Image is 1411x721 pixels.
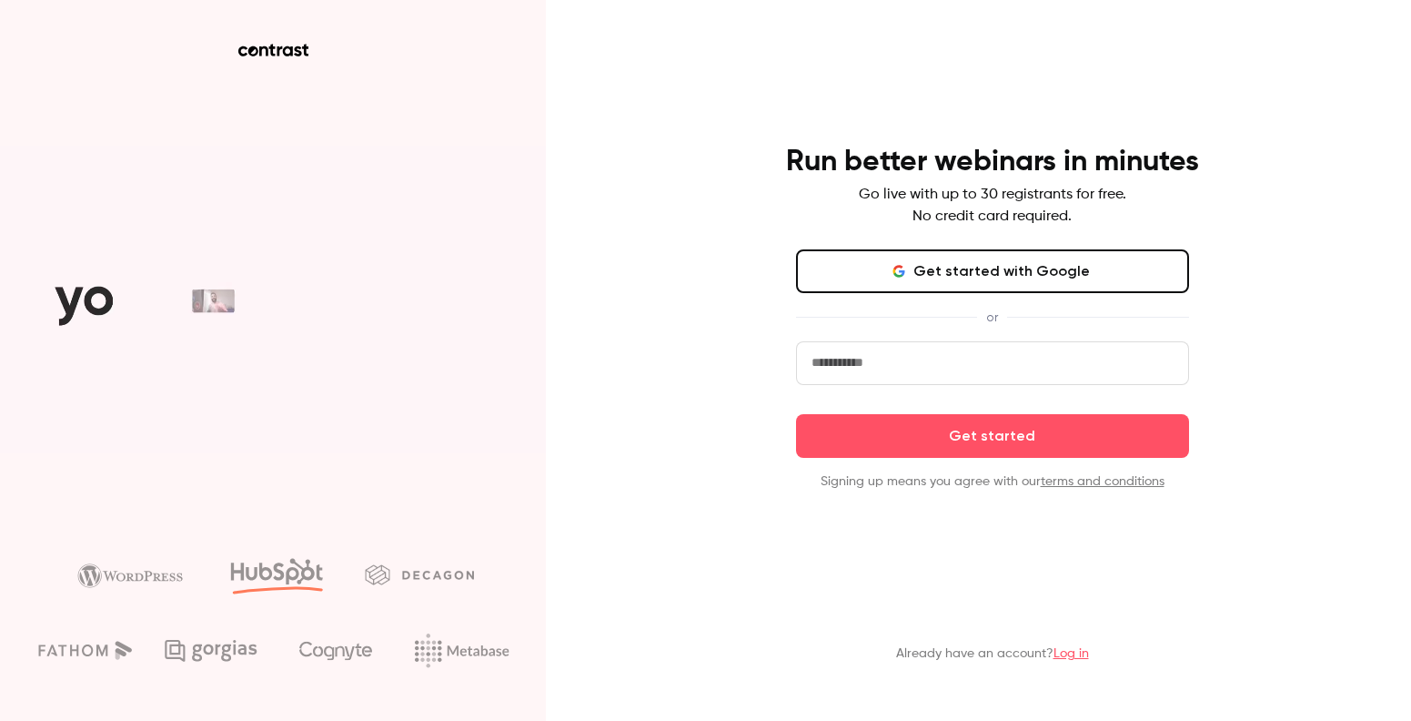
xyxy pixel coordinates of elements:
p: Signing up means you agree with our [796,472,1189,491]
button: Get started with Google [796,249,1189,293]
button: Get started [796,414,1189,458]
h4: Run better webinars in minutes [786,144,1199,180]
a: terms and conditions [1041,475,1164,488]
span: or [977,308,1007,327]
a: Log in [1053,647,1089,660]
img: decagon [365,564,474,584]
p: Already have an account? [896,645,1089,663]
p: Go live with up to 30 registrants for free. No credit card required. [859,184,1126,228]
